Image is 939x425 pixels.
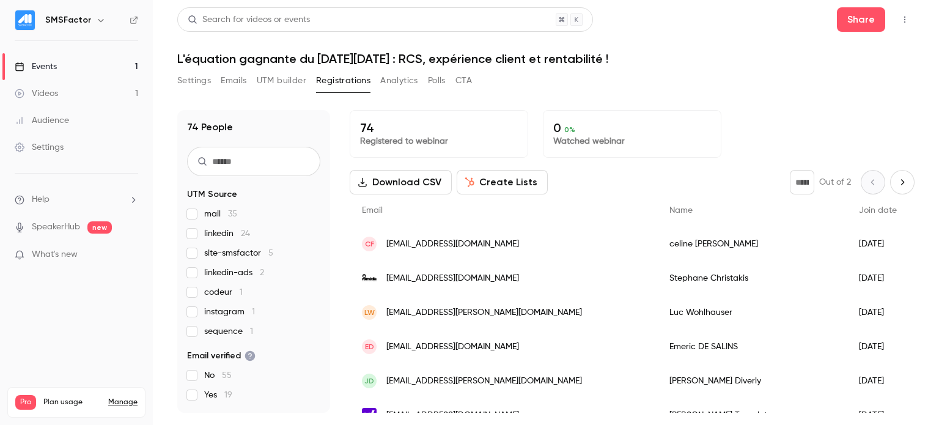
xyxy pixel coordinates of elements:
[553,120,711,135] p: 0
[222,371,232,380] span: 55
[45,14,91,26] h6: SMSFactor
[32,248,78,261] span: What's new
[657,261,847,295] div: Stephane Christakis
[32,221,80,234] a: SpeakerHub
[669,206,693,215] span: Name
[204,306,255,318] span: instagram
[428,71,446,91] button: Polls
[221,71,246,91] button: Emails
[228,210,237,218] span: 35
[241,229,250,238] span: 24
[15,10,35,30] img: SMSFactor
[847,295,909,330] div: [DATE]
[224,391,232,399] span: 19
[15,395,36,410] span: Pro
[204,389,232,401] span: Yes
[204,286,243,298] span: codeur
[123,249,138,261] iframe: Noticeable Trigger
[360,135,518,147] p: Registered to webinar
[362,206,383,215] span: Email
[847,227,909,261] div: [DATE]
[847,330,909,364] div: [DATE]
[108,397,138,407] a: Manage
[204,227,250,240] span: linkedin
[15,114,69,127] div: Audience
[252,308,255,316] span: 1
[837,7,885,32] button: Share
[350,170,452,194] button: Download CSV
[15,141,64,153] div: Settings
[386,341,519,353] span: [EMAIL_ADDRESS][DOMAIN_NAME]
[204,208,237,220] span: mail
[43,397,101,407] span: Plan usage
[364,375,374,386] span: JD
[204,325,253,338] span: sequence
[87,221,112,234] span: new
[362,271,377,286] img: roi-media.com
[364,307,375,318] span: LW
[455,71,472,91] button: CTA
[360,120,518,135] p: 74
[240,288,243,297] span: 1
[380,71,418,91] button: Analytics
[553,135,711,147] p: Watched webinar
[386,375,582,388] span: [EMAIL_ADDRESS][PERSON_NAME][DOMAIN_NAME]
[386,306,582,319] span: [EMAIL_ADDRESS][PERSON_NAME][DOMAIN_NAME]
[204,369,232,382] span: No
[386,272,519,285] span: [EMAIL_ADDRESS][DOMAIN_NAME]
[177,71,211,91] button: Settings
[457,170,548,194] button: Create Lists
[187,120,233,135] h1: 74 People
[890,170,915,194] button: Next page
[386,238,519,251] span: [EMAIL_ADDRESS][DOMAIN_NAME]
[15,193,138,206] li: help-dropdown-opener
[657,364,847,398] div: [PERSON_NAME] Diverly
[657,330,847,364] div: Emeric DE SALINS
[15,61,57,73] div: Events
[362,408,377,423] img: yahoo.fr
[260,268,264,277] span: 2
[257,71,306,91] button: UTM builder
[564,125,575,134] span: 0 %
[187,188,237,201] span: UTM Source
[268,249,273,257] span: 5
[657,227,847,261] div: celine [PERSON_NAME]
[204,267,264,279] span: linkedin-ads
[365,238,374,249] span: cf
[32,193,50,206] span: Help
[847,364,909,398] div: [DATE]
[250,327,253,336] span: 1
[365,341,374,352] span: ED
[859,206,897,215] span: Join date
[188,13,310,26] div: Search for videos or events
[657,295,847,330] div: Luc Wohlhauser
[187,350,256,362] span: Email verified
[204,247,273,259] span: site-smsfactor
[15,87,58,100] div: Videos
[847,261,909,295] div: [DATE]
[316,71,370,91] button: Registrations
[819,176,851,188] p: Out of 2
[386,409,519,422] span: [EMAIL_ADDRESS][DOMAIN_NAME]
[177,51,915,66] h1: L'équation gagnante du [DATE][DATE] : RCS, expérience client et rentabilité !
